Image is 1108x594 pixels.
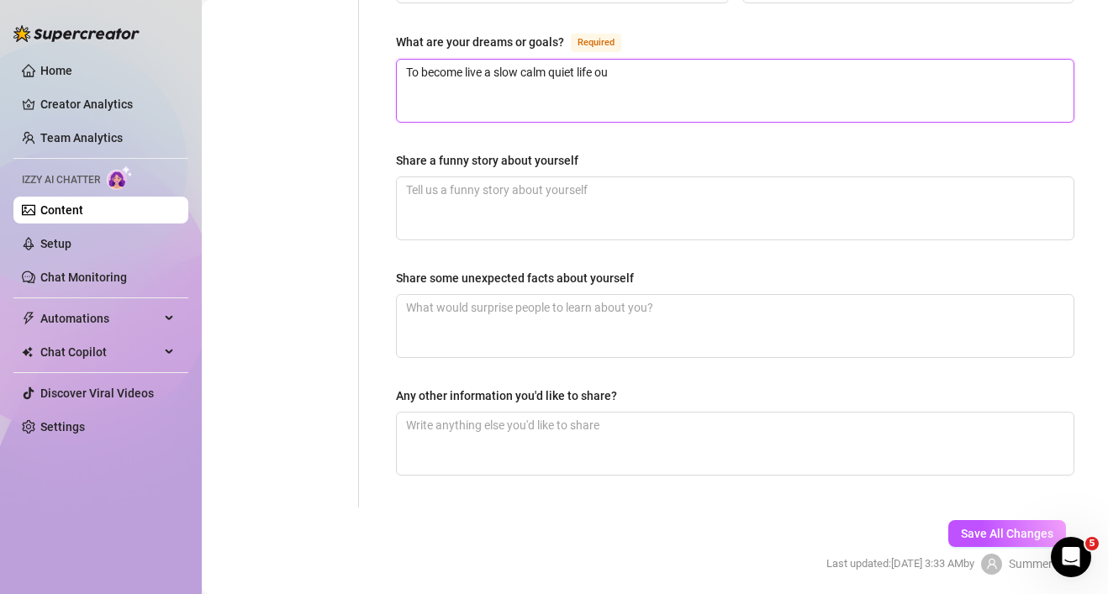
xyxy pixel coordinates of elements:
[1085,537,1099,550] span: 5
[40,386,154,400] a: Discover Viral Videos
[397,60,1074,122] textarea: What are your dreams or goals?
[40,131,123,145] a: Team Analytics
[22,172,100,188] span: Izzy AI Chatter
[22,346,33,358] img: Chat Copilot
[396,32,640,52] label: What are your dreams or goals?
[1051,537,1091,577] iframe: Intercom live chat
[22,312,35,325] span: thunderbolt
[396,33,564,51] div: What are your dreams or goals?
[13,25,140,42] img: logo-BBDzfeDw.svg
[397,177,1074,239] textarea: Share a funny story about yourself
[396,386,629,405] label: Any other information you'd like to share?
[40,271,127,284] a: Chat Monitoring
[40,237,71,250] a: Setup
[396,269,634,287] div: Share some unexpected facts about yourself
[986,558,998,570] span: user
[40,420,85,434] a: Settings
[948,520,1066,547] button: Save All Changes
[397,413,1074,475] textarea: Any other information you'd like to share?
[396,151,578,170] div: Share a funny story about yourself
[396,269,646,287] label: Share some unexpected facts about yourself
[40,203,83,217] a: Content
[826,555,974,572] span: Last updated: [DATE] 3:33 AM by
[961,527,1053,540] span: Save All Changes
[1009,555,1066,573] span: Summer A.
[40,339,160,365] span: Chat Copilot
[107,166,133,190] img: AI Chatter
[397,295,1074,357] textarea: Share some unexpected facts about yourself
[396,151,590,170] label: Share a funny story about yourself
[396,386,617,405] div: Any other information you'd like to share?
[40,305,160,332] span: Automations
[571,34,621,52] span: Required
[40,91,175,118] a: Creator Analytics
[40,64,72,77] a: Home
